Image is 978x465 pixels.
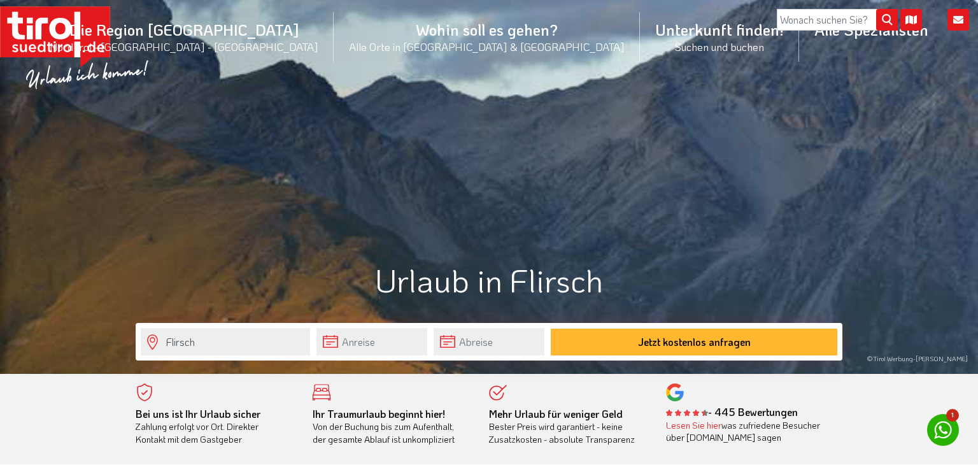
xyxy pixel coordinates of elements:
[434,328,544,355] input: Abreise
[489,407,623,420] b: Mehr Urlaub für weniger Geld
[666,419,824,444] div: was zufriedene Besucher über [DOMAIN_NAME] sagen
[799,6,944,54] a: Alle Spezialisten
[334,6,640,68] a: Wohin soll es gehen?Alle Orte in [GEOGRAPHIC_DATA] & [GEOGRAPHIC_DATA]
[50,39,318,54] small: Nordtirol - [GEOGRAPHIC_DATA] - [GEOGRAPHIC_DATA]
[655,39,784,54] small: Suchen und buchen
[900,9,922,31] i: Karte öffnen
[666,419,721,431] a: Lesen Sie hier
[136,408,294,446] div: Zahlung erfolgt vor Ort. Direkter Kontakt mit dem Gastgeber
[316,328,427,355] input: Anreise
[136,407,260,420] b: Bei uns ist Ihr Urlaub sicher
[947,9,969,31] i: Kontakt
[666,405,798,418] b: - 445 Bewertungen
[313,407,445,420] b: Ihr Traumurlaub beginnt hier!
[551,329,837,355] button: Jetzt kostenlos anfragen
[777,9,898,31] input: Wonach suchen Sie?
[313,408,471,446] div: Von der Buchung bis zum Aufenthalt, der gesamte Ablauf ist unkompliziert
[927,414,959,446] a: 1
[349,39,625,54] small: Alle Orte in [GEOGRAPHIC_DATA] & [GEOGRAPHIC_DATA]
[946,409,959,422] span: 1
[141,328,310,355] input: Wo soll's hingehen?
[489,408,647,446] div: Bester Preis wird garantiert - keine Zusatzkosten - absolute Transparenz
[34,6,334,68] a: Die Region [GEOGRAPHIC_DATA]Nordtirol - [GEOGRAPHIC_DATA] - [GEOGRAPHIC_DATA]
[136,262,842,297] h1: Urlaub in Flirsch
[640,6,799,68] a: Unterkunft finden!Suchen und buchen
